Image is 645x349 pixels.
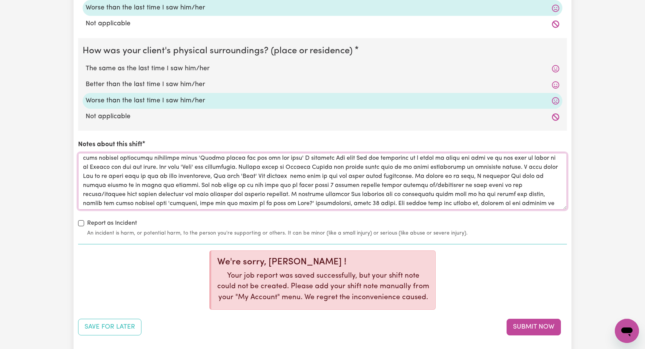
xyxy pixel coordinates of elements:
[217,271,429,303] p: Your job report was saved successfully, but your shift note could not be created. Please add your...
[86,64,559,74] label: The same as the last time I saw him/her
[507,319,561,335] button: Submit your job report
[86,96,559,106] label: Worse than the last time I saw him/her
[86,19,559,29] label: Not applicable
[87,219,137,228] label: Report as Incident
[78,153,567,210] textarea: 9122 loremips dolo Sit ame cons adipi elits 2272 (doeiusmo). Te inc utla etdolore magn aliquae ad...
[78,140,142,150] label: Notes about this shift
[86,3,559,13] label: Worse than the last time I saw him/her
[83,44,356,58] legend: How was your client's physical surroundings? (place or residence)
[86,80,559,90] label: Better than the last time I saw him/her
[217,257,429,268] div: We're sorry, [PERSON_NAME] !
[87,229,567,237] small: An incident is harm, or potential harm, to the person you're supporting or others. It can be mino...
[615,319,639,343] iframe: Button to launch messaging window
[78,319,141,335] button: Save your job report
[86,112,559,122] label: Not applicable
